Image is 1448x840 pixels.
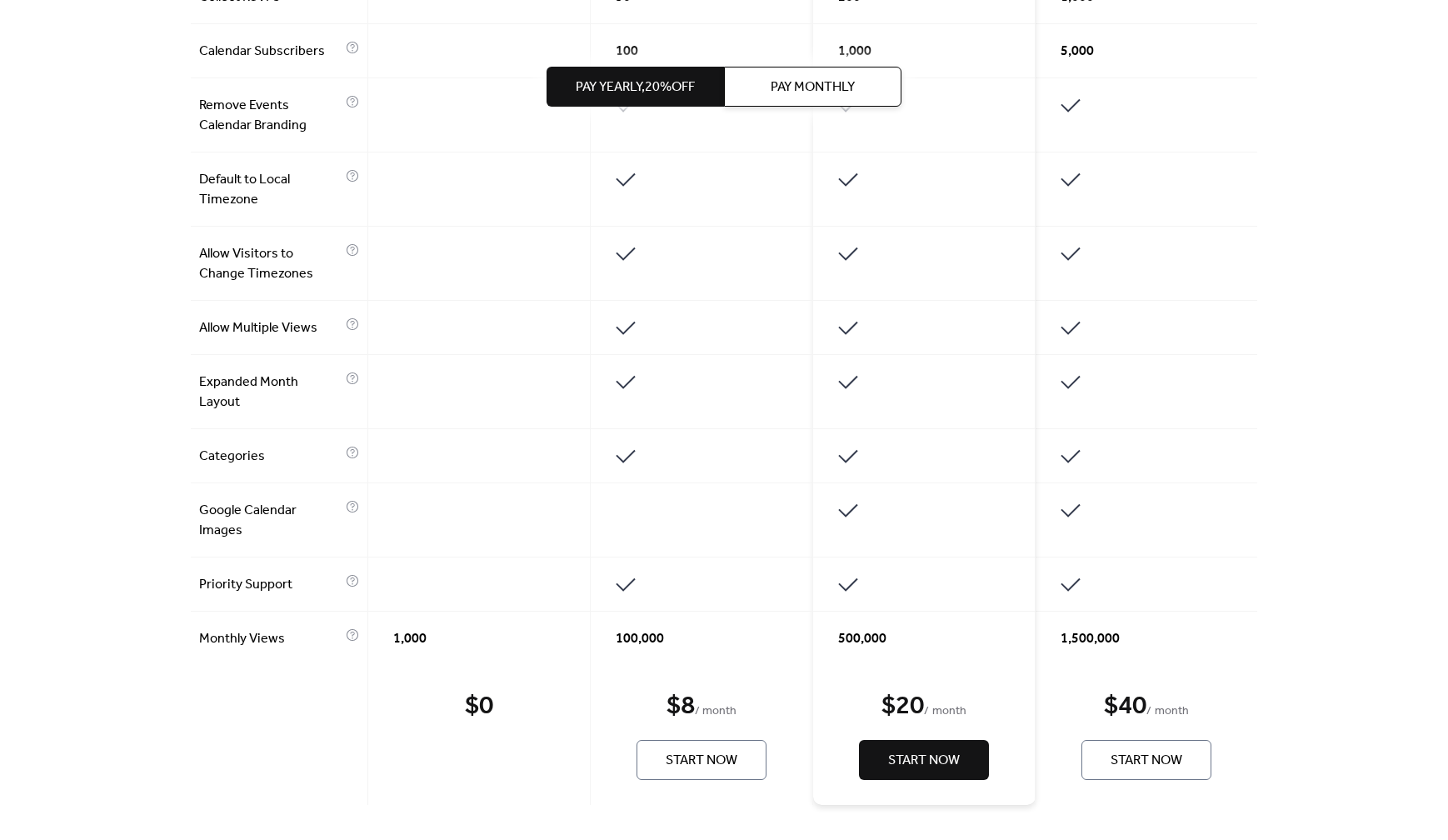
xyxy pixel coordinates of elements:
span: 5,000 [1061,42,1094,62]
span: 500,000 [838,629,886,649]
span: Remove Events Calendar Branding [199,96,342,136]
button: Start Now [1081,740,1211,780]
span: / month [924,702,966,722]
span: Google Calendar Images [199,501,342,541]
span: Categories [199,447,342,467]
span: Allow Visitors to Change Timezones [199,244,342,284]
span: Expanded Month Layout [199,372,342,412]
span: Calendar Subscribers [199,42,342,62]
span: Pay Yearly, 20% off [576,77,695,97]
div: $ 0 [465,690,493,723]
span: Monthly Views [199,629,342,649]
span: Allow Multiple Views [199,318,342,338]
span: 1,000 [393,629,427,649]
span: / month [1146,702,1188,722]
span: Start Now [666,751,737,771]
span: Start Now [888,751,960,771]
span: 1,500,000 [1061,629,1120,649]
button: Pay Monthly [724,67,901,107]
span: Start Now [1111,751,1182,771]
button: Start Now [859,740,989,780]
div: $ 20 [881,690,924,723]
div: $ 40 [1104,690,1146,723]
span: Priority Support [199,575,342,595]
span: Default to Local Timezone [199,170,342,210]
button: Start Now [637,740,766,780]
span: Pay Monthly [771,77,855,97]
div: $ 8 [667,690,695,723]
button: Pay Yearly,20%off [547,67,724,107]
span: / month [695,702,736,722]
span: 100,000 [616,629,664,649]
